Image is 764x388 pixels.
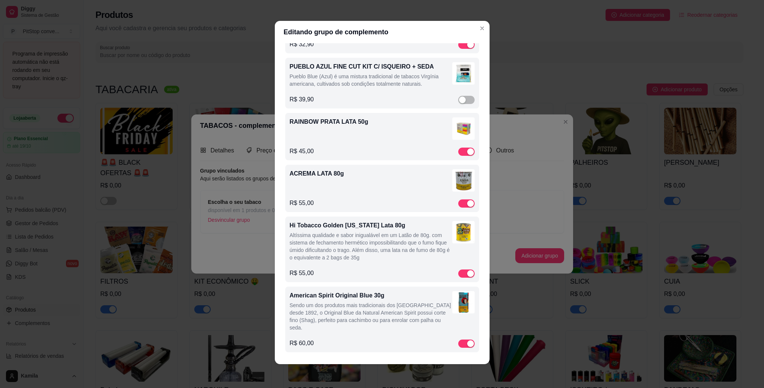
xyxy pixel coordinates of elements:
img: complement-image [452,291,475,313]
p: ACREMA LATA 80g [290,169,452,178]
p: Pueblo Blue (Azul) é uma mistura tradicional de tabacos Virgínia americana, cultivados sob condiç... [290,73,452,88]
p: Hi Tobacco Golden [US_STATE] Lata 80g [290,221,452,230]
p: R$ 55,00 [290,269,314,278]
p: R$ 60,00 [290,339,314,348]
p: Sendo um dos produtos mais tradicionais dos [GEOGRAPHIC_DATA] desde 1892, o Original Blue da Natu... [290,302,452,331]
p: R$ 39,90 [290,95,314,104]
header: Editando grupo de complemento [275,21,490,43]
img: complement-image [452,117,475,140]
img: complement-image [452,169,475,192]
p: R$ 32,90 [290,40,314,49]
button: Close [476,22,488,34]
p: Altíssima qualidade e sabor inigualável em um Latão de 80g. com sistema de fechamento hermético i... [290,231,452,261]
p: American Spirit Original Blue 30g [290,291,452,300]
p: RAINBOW PRATA LATA 50g [290,117,452,126]
p: R$ 45,00 [290,147,314,156]
img: complement-image [452,221,475,243]
p: PUEBLO AZUL FINE CUT KIT C/ ISQUEIRO + SEDA [290,62,452,71]
p: R$ 55,00 [290,199,314,208]
img: complement-image [452,62,475,85]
